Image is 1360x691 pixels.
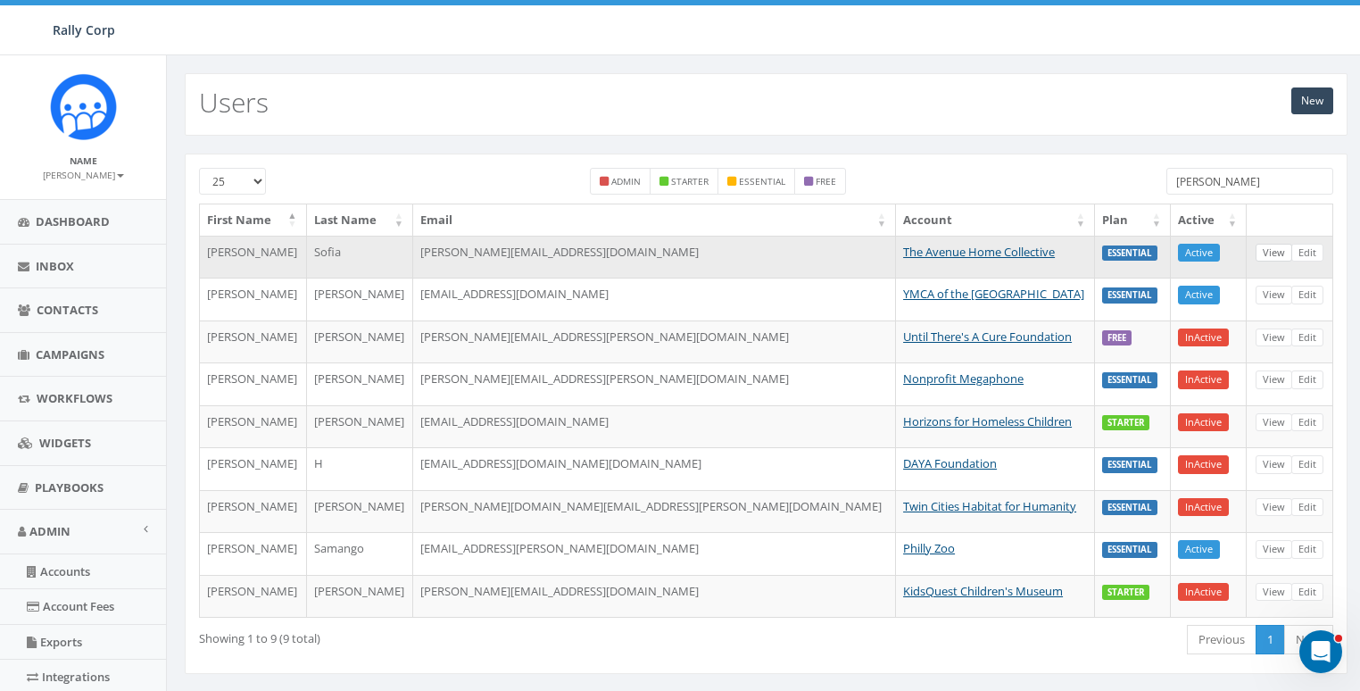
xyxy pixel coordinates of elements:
[200,532,307,575] td: [PERSON_NAME]
[199,87,269,117] h2: Users
[29,523,70,539] span: Admin
[1178,455,1229,474] a: InActive
[1178,370,1229,389] a: InActive
[200,278,307,321] td: [PERSON_NAME]
[1284,625,1333,654] a: Next
[903,498,1076,514] a: Twin Cities Habitat for Humanity
[1102,542,1157,558] label: ESSENTIAL
[413,405,896,448] td: [EMAIL_ADDRESS][DOMAIN_NAME]
[413,490,896,533] td: [PERSON_NAME][DOMAIN_NAME][EMAIL_ADDRESS][PERSON_NAME][DOMAIN_NAME]
[903,286,1084,302] a: YMCA of the [GEOGRAPHIC_DATA]
[413,236,896,279] td: [PERSON_NAME][EMAIL_ADDRESS][DOMAIN_NAME]
[1102,500,1157,516] label: ESSENTIAL
[1256,625,1285,654] a: 1
[200,405,307,448] td: [PERSON_NAME]
[1256,244,1292,262] a: View
[36,213,110,229] span: Dashboard
[1291,87,1333,114] a: New
[307,321,414,363] td: [PERSON_NAME]
[1178,498,1229,517] a: InActive
[35,479,104,495] span: Playbooks
[43,166,124,182] a: [PERSON_NAME]
[903,244,1055,260] a: The Avenue Home Collective
[903,540,955,556] a: Philly Zoo
[37,390,112,406] span: Workflows
[1256,286,1292,304] a: View
[43,169,124,181] small: [PERSON_NAME]
[307,532,414,575] td: Samango
[307,236,414,279] td: Sofia
[1102,372,1157,388] label: ESSENTIAL
[816,175,836,187] small: free
[200,362,307,405] td: [PERSON_NAME]
[413,278,896,321] td: [EMAIL_ADDRESS][DOMAIN_NAME]
[413,532,896,575] td: [EMAIL_ADDRESS][PERSON_NAME][DOMAIN_NAME]
[199,623,656,647] div: Showing 1 to 9 (9 total)
[1178,540,1220,559] a: Active
[903,455,997,471] a: DAYA Foundation
[1256,498,1292,517] a: View
[1178,413,1229,432] a: InActive
[1256,329,1292,347] a: View
[1102,287,1157,304] label: ESSENTIAL
[307,447,414,490] td: H
[739,175,785,187] small: essential
[1102,330,1132,346] label: FREE
[307,278,414,321] td: [PERSON_NAME]
[903,583,1063,599] a: KidsQuest Children's Museum
[1291,329,1323,347] a: Edit
[36,346,104,362] span: Campaigns
[1187,625,1256,654] a: Previous
[36,258,74,274] span: Inbox
[896,204,1095,236] th: Account: activate to sort column ascending
[903,370,1024,387] a: Nonprofit Megaphone
[1291,498,1323,517] a: Edit
[53,21,115,38] span: Rally Corp
[1299,630,1342,673] iframe: Intercom live chat
[307,204,414,236] th: Last Name: activate to sort column ascending
[671,175,709,187] small: starter
[39,435,91,451] span: Widgets
[1291,455,1323,474] a: Edit
[50,73,117,140] img: Icon_1.png
[200,490,307,533] td: [PERSON_NAME]
[200,321,307,363] td: [PERSON_NAME]
[307,405,414,448] td: [PERSON_NAME]
[1102,246,1157,262] label: ESSENTIAL
[307,362,414,405] td: [PERSON_NAME]
[70,154,97,167] small: Name
[200,236,307,279] td: [PERSON_NAME]
[1166,168,1333,195] input: Type to search
[1102,415,1149,431] label: STARTER
[1102,457,1157,473] label: ESSENTIAL
[1178,329,1229,347] a: InActive
[307,490,414,533] td: [PERSON_NAME]
[200,447,307,490] td: [PERSON_NAME]
[1102,585,1149,601] label: STARTER
[413,204,896,236] th: Email: activate to sort column ascending
[1095,204,1171,236] th: Plan: activate to sort column ascending
[200,204,307,236] th: First Name: activate to sort column descending
[413,321,896,363] td: [PERSON_NAME][EMAIL_ADDRESS][PERSON_NAME][DOMAIN_NAME]
[1171,204,1247,236] th: Active: activate to sort column ascending
[1256,413,1292,432] a: View
[1256,540,1292,559] a: View
[37,302,98,318] span: Contacts
[1256,583,1292,602] a: View
[1256,455,1292,474] a: View
[1178,286,1220,304] a: Active
[1291,244,1323,262] a: Edit
[307,575,414,618] td: [PERSON_NAME]
[1291,540,1323,559] a: Edit
[1291,286,1323,304] a: Edit
[200,575,307,618] td: [PERSON_NAME]
[1178,244,1220,262] a: Active
[903,329,1072,345] a: Until There's A Cure Foundation
[413,447,896,490] td: [EMAIL_ADDRESS][DOMAIN_NAME][DOMAIN_NAME]
[1291,370,1323,389] a: Edit
[903,413,1072,429] a: Horizons for Homeless Children
[611,175,641,187] small: admin
[1291,583,1323,602] a: Edit
[1178,583,1229,602] a: InActive
[413,575,896,618] td: [PERSON_NAME][EMAIL_ADDRESS][DOMAIN_NAME]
